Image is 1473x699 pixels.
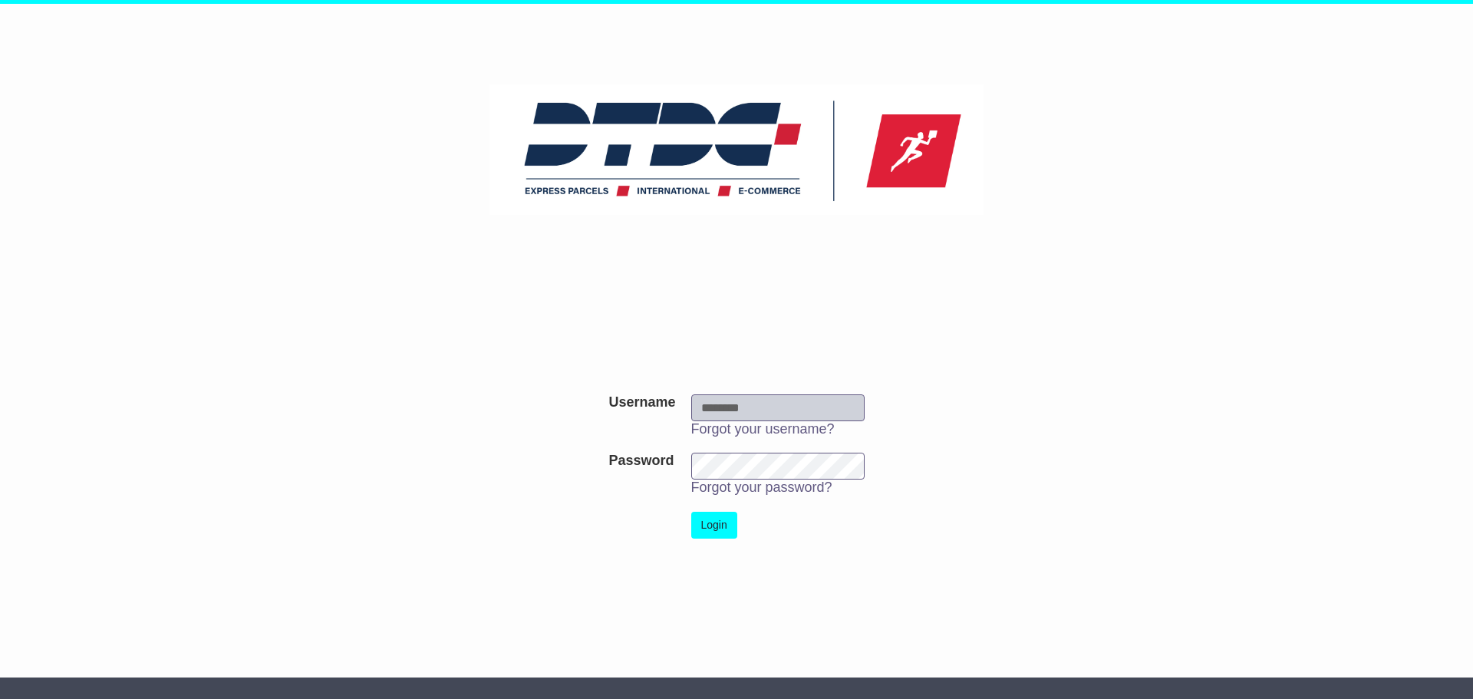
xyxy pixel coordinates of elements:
[608,394,675,411] label: Username
[691,421,835,437] a: Forgot your username?
[489,84,984,215] img: DTDC Australia
[608,453,674,470] label: Password
[691,512,737,539] button: Login
[691,480,832,495] a: Forgot your password?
